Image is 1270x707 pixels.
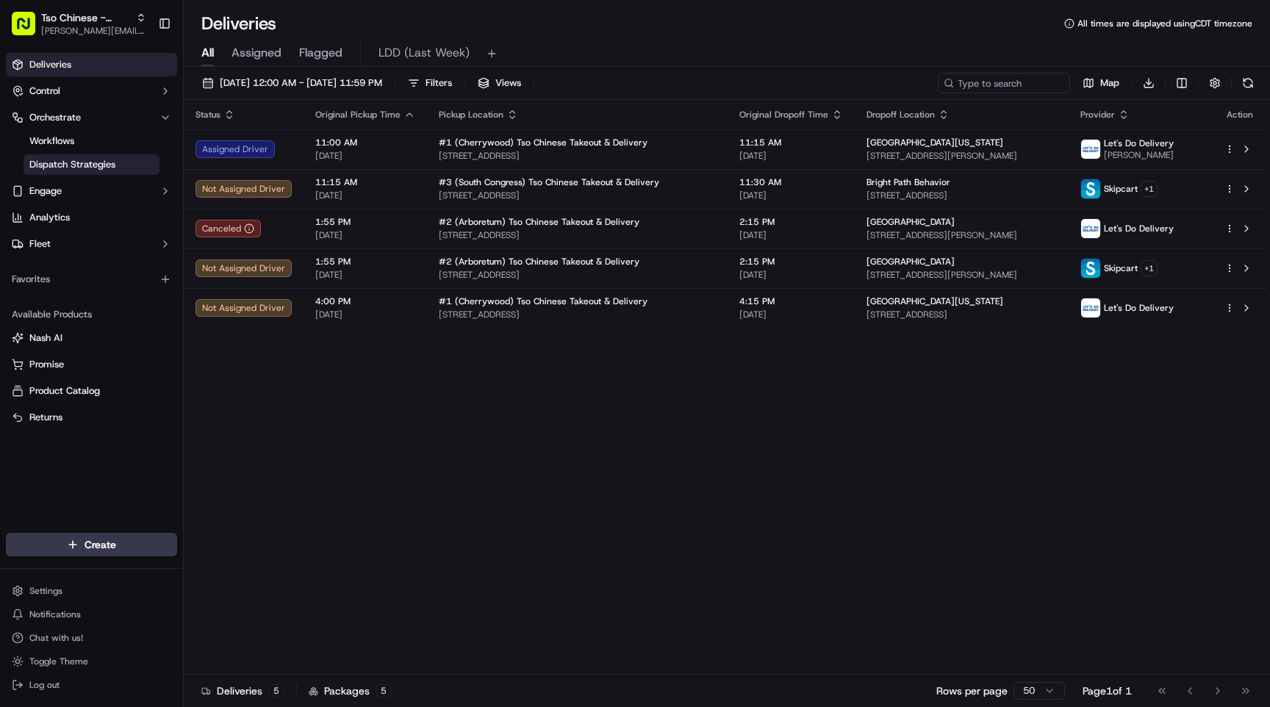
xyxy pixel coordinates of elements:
span: [STREET_ADDRESS][PERSON_NAME] [867,269,1058,281]
span: Provider [1080,109,1115,121]
span: API Documentation [139,329,236,343]
span: #1 (Cherrywood) Tso Chinese Takeout & Delivery [439,137,647,148]
input: Got a question? Start typing here... [38,95,265,110]
span: Original Pickup Time [315,109,401,121]
div: 5 [376,684,392,697]
a: 💻API Documentation [118,323,242,349]
span: Chat with us! [29,632,83,644]
img: 1736555255976-a54dd68f-1ca7-489b-9aae-adbdc363a1c4 [15,140,41,167]
span: Assigned [232,44,281,62]
a: Returns [12,411,171,424]
button: Tso Chinese - Catering [41,10,130,25]
div: Page 1 of 1 [1083,683,1132,698]
span: #3 (South Congress) Tso Chinese Takeout & Delivery [439,176,659,188]
button: Returns [6,406,177,429]
div: Available Products [6,303,177,326]
button: [DATE] 12:00 AM - [DATE] 11:59 PM [195,73,389,93]
button: Create [6,533,177,556]
span: Map [1100,76,1119,90]
a: Powered byPylon [104,364,178,376]
img: lets_do_delivery_logo.png [1081,298,1100,317]
img: Angell Tsang (Tso Management) [15,254,38,277]
span: [DATE] [315,150,415,162]
button: Control [6,79,177,103]
span: [STREET_ADDRESS] [439,229,716,241]
img: profile_skipcart_partner.png [1081,179,1100,198]
img: 8016278978528_b943e370aa5ada12b00a_72.png [31,140,57,167]
span: Dispatch Strategies [29,158,115,171]
span: Dropoff Location [867,109,935,121]
div: Canceled [195,220,261,237]
span: [DATE] [315,309,415,320]
span: [DATE] [315,229,415,241]
span: [DATE] [739,150,843,162]
div: 💻 [124,330,136,342]
span: Notifications [29,609,81,620]
span: 1:55 PM [315,256,415,268]
span: Status [195,109,220,121]
span: • [203,268,208,279]
span: LDD (Last Week) [379,44,470,62]
span: Deliveries [29,58,71,71]
span: All times are displayed using CDT timezone [1077,18,1252,29]
span: 11:15 AM [739,137,843,148]
span: [STREET_ADDRESS][PERSON_NAME] [867,229,1058,241]
span: All [201,44,214,62]
a: Analytics [6,206,177,229]
p: Welcome 👋 [15,59,268,82]
span: [DATE] [130,228,160,240]
div: Action [1224,109,1255,121]
button: Fleet [6,232,177,256]
span: [GEOGRAPHIC_DATA][US_STATE] [867,295,1003,307]
span: [STREET_ADDRESS] [439,309,716,320]
span: [PERSON_NAME] [46,228,119,240]
span: Workflows [29,134,74,148]
span: Orchestrate [29,111,81,124]
span: Pickup Location [439,109,503,121]
button: Notifications [6,604,177,625]
button: [PERSON_NAME][EMAIL_ADDRESS][DOMAIN_NAME] [41,25,146,37]
span: 4:15 PM [739,295,843,307]
button: Engage [6,179,177,203]
button: See all [228,188,268,206]
div: Start new chat [66,140,241,155]
span: [DATE] [739,190,843,201]
span: Log out [29,679,60,691]
p: Rows per page [936,683,1008,698]
span: Knowledge Base [29,329,112,343]
span: Pylon [146,365,178,376]
button: Toggle Theme [6,651,177,672]
span: #1 (Cherrywood) Tso Chinese Takeout & Delivery [439,295,647,307]
span: 11:00 AM [315,137,415,148]
img: Gabrielle LeFevre [15,214,38,237]
span: 4:00 PM [315,295,415,307]
img: profile_skipcart_partner.png [1081,259,1100,278]
button: Nash AI [6,326,177,350]
div: Favorites [6,268,177,291]
span: Control [29,85,60,98]
span: #2 (Arboretum) Tso Chinese Takeout & Delivery [439,256,639,268]
div: Deliveries [201,683,284,698]
span: Skipcart [1104,262,1138,274]
button: Chat with us! [6,628,177,648]
img: lets_do_delivery_logo.png [1081,140,1100,159]
img: 1736555255976-a54dd68f-1ca7-489b-9aae-adbdc363a1c4 [29,229,41,240]
a: Dispatch Strategies [24,154,159,175]
a: Promise [12,358,171,371]
button: Tso Chinese - Catering[PERSON_NAME][EMAIL_ADDRESS][DOMAIN_NAME] [6,6,152,41]
span: [DATE] [315,269,415,281]
span: Let's Do Delivery [1104,302,1174,314]
span: [GEOGRAPHIC_DATA] [867,216,955,228]
span: [DATE] [739,269,843,281]
span: #2 (Arboretum) Tso Chinese Takeout & Delivery [439,216,639,228]
img: Nash [15,15,44,44]
span: 2:15 PM [739,256,843,268]
span: [DATE] [739,229,843,241]
span: 2:15 PM [739,216,843,228]
button: +1 [1141,181,1158,197]
a: 📗Knowledge Base [9,323,118,349]
span: Filters [426,76,452,90]
span: Skipcart [1104,183,1138,195]
div: 5 [268,684,284,697]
